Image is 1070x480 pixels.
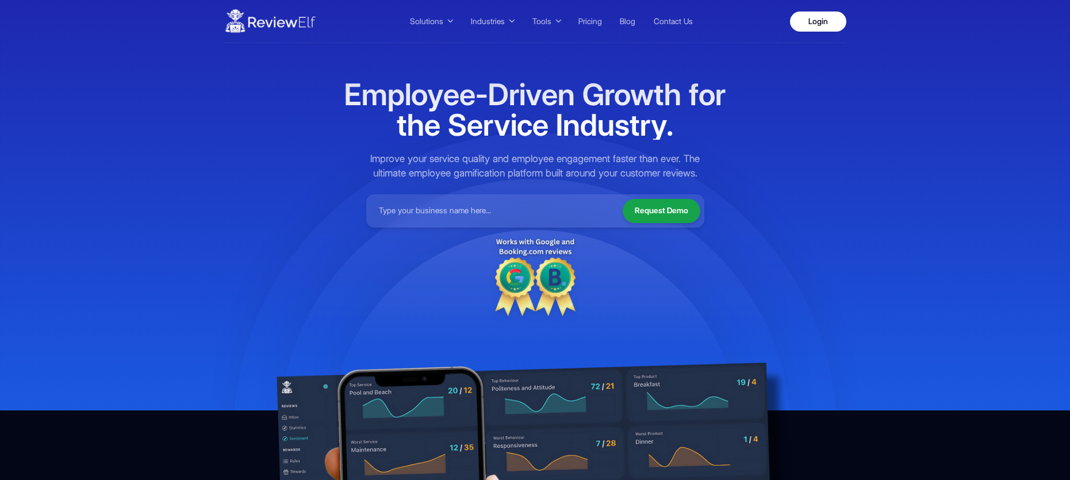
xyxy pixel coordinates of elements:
[410,16,443,28] span: Solutions
[647,13,699,29] a: Contact Us
[614,13,642,29] a: Blog
[342,79,728,140] h1: Employee-Driven Growth for the Service Industry.
[623,199,700,223] button: Request Demo
[572,13,608,29] a: Pricing
[526,13,566,30] button: Tools
[370,198,615,224] input: Type your business name here...
[464,13,520,30] button: Industries
[366,152,704,180] p: Improve your service quality and employee engagement faster than ever. The ultimate employee gami...
[403,13,458,30] button: Solutions
[790,11,846,32] a: Login
[471,16,505,28] span: Industries
[532,16,551,28] span: Tools
[495,236,576,316] img: Discount tag
[224,5,316,37] img: ReviewElf Logo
